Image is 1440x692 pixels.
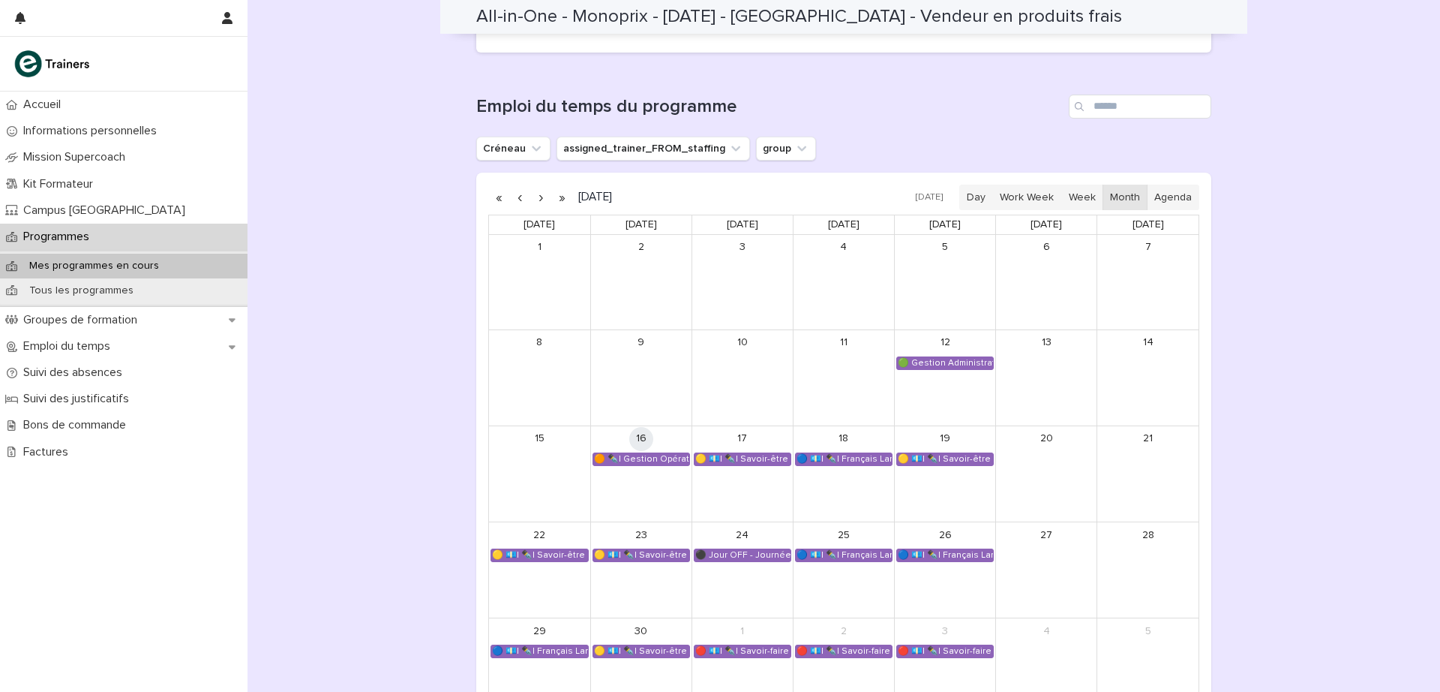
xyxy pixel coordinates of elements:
td: September 21, 2025 [1097,426,1198,522]
button: Month [1102,185,1147,210]
td: September 20, 2025 [996,426,1097,522]
div: 🟡 💶| ✒️| Savoir-être métier - Mobilisation et valorisation de ses forces et talents [897,453,993,465]
a: September 9, 2025 [629,331,653,355]
a: September 27, 2025 [1034,523,1058,547]
td: September 10, 2025 [691,329,793,426]
div: 🟠 ✒️| Gestion Opérationnelle - Rentrée [593,453,689,465]
td: September 4, 2025 [793,235,894,329]
a: September 16, 2025 [629,427,653,451]
td: September 26, 2025 [895,522,996,618]
a: September 6, 2025 [1034,236,1058,260]
a: September 18, 2025 [832,427,856,451]
a: September 28, 2025 [1136,523,1160,547]
td: September 18, 2025 [793,426,894,522]
img: K0CqGN7SDeD6s4JG8KQk [12,49,94,79]
a: Thursday [825,215,862,234]
a: September 22, 2025 [527,523,551,547]
a: September 2, 2025 [629,236,653,260]
p: Tous les programmes [17,284,145,297]
td: September 9, 2025 [590,329,691,426]
a: September 3, 2025 [730,236,754,260]
a: October 5, 2025 [1136,619,1160,643]
button: Créneau [476,137,550,161]
td: September 2, 2025 [590,235,691,329]
button: group [756,137,816,161]
button: Next year [551,185,572,209]
p: Informations personnelles [17,124,169,138]
div: 🟡 💶| ✒️| Savoir-être métier - Collaboration et dynamique d'équipe dans un espace de vente [593,549,689,561]
td: September 25, 2025 [793,522,894,618]
a: October 3, 2025 [933,619,957,643]
div: 🔴 💶| ✒️| Savoir-faire métier - Règles d’hygiène et conservation des produits alimentaire [897,645,993,657]
a: September 15, 2025 [527,427,551,451]
a: September 26, 2025 [933,523,957,547]
a: Sunday [1129,215,1167,234]
button: Next month [530,185,551,209]
td: September 23, 2025 [590,522,691,618]
a: September 5, 2025 [933,236,957,260]
td: September 5, 2025 [895,235,996,329]
div: 🔵 💶| ✒️| Français Langue Professionnel - Valoriser les produits frais et leur origine [796,453,892,465]
button: Work Week [992,185,1061,210]
a: Saturday [1027,215,1065,234]
a: September 11, 2025 [832,331,856,355]
button: Previous month [509,185,530,209]
button: Week [1060,185,1102,210]
td: September 15, 2025 [489,426,590,522]
div: 🟡 💶| ✒️| Savoir-être métier - Gestion du stress et des imprévus dans un espace de vente [593,645,689,657]
div: 🔴 💶| ✒️| Savoir-faire métier - Traitement des commandes de produits de clients [796,645,892,657]
p: Groupes de formation [17,313,149,327]
a: September 25, 2025 [832,523,856,547]
button: Day [959,185,993,210]
div: 🔴 💶| ✒️| Savoir-faire métier - Valeurs et culture d'entreprise Monoprix [694,645,790,657]
a: Tuesday [622,215,660,234]
td: September 6, 2025 [996,235,1097,329]
a: September 21, 2025 [1136,427,1160,451]
td: September 12, 2025 [895,329,996,426]
p: Kit Formateur [17,177,105,191]
a: September 4, 2025 [832,236,856,260]
td: September 8, 2025 [489,329,590,426]
a: September 30, 2025 [629,619,653,643]
td: September 11, 2025 [793,329,894,426]
div: 🟡 💶| ✒️| Savoir-être métier - Collaboration et dynamique d'équipe dans un espace de vente [491,549,588,561]
td: September 19, 2025 [895,426,996,522]
a: September 7, 2025 [1136,236,1160,260]
td: September 28, 2025 [1097,522,1198,618]
a: Friday [926,215,964,234]
a: September 12, 2025 [933,331,957,355]
a: September 24, 2025 [730,523,754,547]
input: Search [1069,95,1211,119]
td: September 16, 2025 [590,426,691,522]
div: 🟡 💶| ✒️| Savoir-être métier - Appropriation des outils utilisés lors de la formation [694,453,790,465]
td: September 14, 2025 [1097,329,1198,426]
button: Previous year [488,185,509,209]
h1: Emploi du temps du programme [476,96,1063,118]
p: Mission Supercoach [17,150,137,164]
td: September 27, 2025 [996,522,1097,618]
h2: [DATE] [572,191,612,203]
div: 🔵 💶| ✒️| Français Langue Professionnel - Valoriser les produits frais et leur origine [897,549,993,561]
p: Suivi des justificatifs [17,392,141,406]
div: ⚫ Jour OFF - Journée RDV [694,549,790,561]
p: Suivi des absences [17,366,134,380]
td: September 24, 2025 [691,522,793,618]
td: September 22, 2025 [489,522,590,618]
a: September 19, 2025 [933,427,957,451]
a: October 4, 2025 [1034,619,1058,643]
a: September 1, 2025 [527,236,551,260]
div: 🔵 💶| ✒️| Français Langue Professionnel - Valoriser les produits frais et leur origine [796,549,892,561]
a: September 29, 2025 [527,619,551,643]
p: Programmes [17,230,101,244]
td: September 17, 2025 [691,426,793,522]
p: Bons de commande [17,418,138,432]
div: 🟢 Gestion Administrative - Pré-rentrée [897,357,993,369]
a: September 13, 2025 [1034,331,1058,355]
a: Monday [520,215,558,234]
div: 🔵 💶| ✒️| Français Langue Professionnel - Valoriser les produits frais et leur origine [491,645,588,657]
button: assigned_trainer_FROM_staffing [556,137,750,161]
a: September 8, 2025 [527,331,551,355]
a: October 2, 2025 [832,619,856,643]
a: September 17, 2025 [730,427,754,451]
